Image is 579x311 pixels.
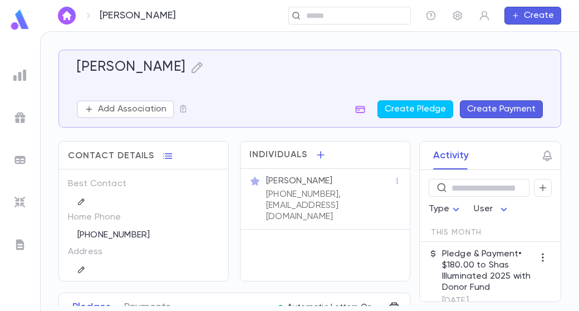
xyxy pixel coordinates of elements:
[9,9,31,31] img: logo
[474,205,493,213] span: User
[68,150,154,162] span: Contact Details
[429,205,450,213] span: Type
[68,175,132,193] p: Best Contact
[266,189,394,222] p: [PHONE_NUMBER], [EMAIL_ADDRESS][DOMAIN_NAME]
[13,153,27,167] img: batches_grey.339ca447c9d9533ef1741baa751efc33.svg
[13,69,27,82] img: reports_grey.c525e4749d1bce6a11f5fe2a8de1b229.svg
[504,7,561,25] button: Create
[442,295,534,307] p: [DATE]
[77,59,186,76] h5: [PERSON_NAME]
[431,228,482,237] span: This Month
[98,104,166,115] p: Add Association
[249,149,307,161] span: Individuals
[460,100,543,118] button: Create Payment
[13,196,27,209] img: imports_grey.530a8a0e642e233f2baf0ef88e8c9fcb.svg
[13,238,27,251] img: letters_grey.7941b92b52307dd3b8a917253454ce1c.svg
[68,276,132,294] p: Account ID
[68,243,132,261] p: Address
[68,208,132,226] p: Home Phone
[100,9,176,22] p: [PERSON_NAME]
[433,142,469,169] button: Activity
[474,198,511,220] div: User
[429,198,463,220] div: Type
[377,100,453,118] button: Create Pledge
[60,11,73,20] img: home_white.a664292cf8c1dea59945f0da9f25487c.svg
[442,249,534,293] p: Pledge & Payment • $180.00 to Shas Illuminated 2025 with Donor Fund
[266,176,332,187] p: [PERSON_NAME]
[77,226,219,243] div: [PHONE_NUMBER]
[77,100,174,118] button: Add Association
[13,111,27,124] img: campaigns_grey.99e729a5f7ee94e3726e6486bddda8f1.svg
